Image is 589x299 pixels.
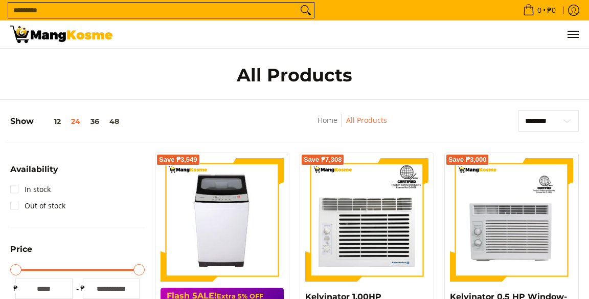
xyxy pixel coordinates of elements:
span: • [520,5,559,16]
button: 36 [85,117,104,125]
nav: Main Menu [123,20,579,48]
button: 12 [34,117,66,125]
button: Search [298,3,314,18]
button: 24 [66,117,85,125]
span: Save ₱7,308 [304,157,342,163]
nav: Breadcrumbs [256,114,449,137]
summary: Open [10,165,58,181]
button: Menu [567,20,579,48]
h1: All Products [107,64,483,87]
h5: Show [10,116,124,126]
a: Home [318,115,337,125]
span: 0 [536,7,543,14]
span: Save ₱3,549 [159,157,197,163]
span: ₱ [78,283,88,293]
a: In stock [10,181,51,198]
span: Save ₱3,000 [448,157,487,163]
a: Out of stock [10,198,65,214]
img: condura-7.5kg-topload-non-inverter-washing-machine-class-c-full-view-mang-kosme [165,158,280,282]
span: ₱ [10,283,20,293]
span: Availability [10,165,58,174]
span: Price [10,245,32,253]
summary: Open [10,245,32,261]
button: 48 [104,117,124,125]
img: All Products - Home Appliances Warehouse Sale l Mang Kosme [10,26,112,43]
ul: Customer Navigation [123,20,579,48]
img: kelvinator-.5hp-window-type-airconditioner-full-view-mang-kosme [450,158,573,282]
a: All Products [346,115,387,125]
span: ₱0 [546,7,557,14]
img: Kelvinator 1.00HP Deluxe Eco Window-Type, Non-Inverter Air Conditioner (Class A) [305,158,428,282]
